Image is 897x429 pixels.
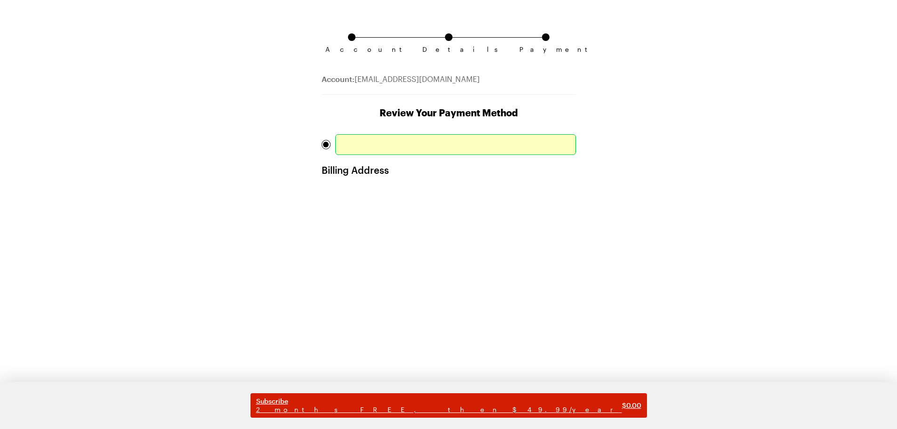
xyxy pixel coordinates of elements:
[320,183,578,419] iframe: To enrich screen reader interactions, please activate Accessibility in Grammarly extension settings
[422,46,475,53] span: Details
[445,33,453,46] a: Details
[256,405,622,414] span: 2 months FREE, then $49.99/year
[322,33,576,46] ol: Subscription checkout form navigation
[622,401,641,410] span: $ 0.00
[322,164,576,185] h2: Billing Address
[256,397,622,405] span: Subscribe
[340,139,571,150] iframe: To enrich screen reader interactions, please activate Accessibility in Grammarly extension settings
[322,74,355,83] span: Account:
[251,393,647,418] button: Subscribe2 months FREE, then $49.99/year$0.00
[322,73,576,95] div: [EMAIL_ADDRESS][DOMAIN_NAME]
[325,46,378,53] span: Account
[322,106,576,119] h1: Review Your Payment Method
[519,46,572,53] span: Payment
